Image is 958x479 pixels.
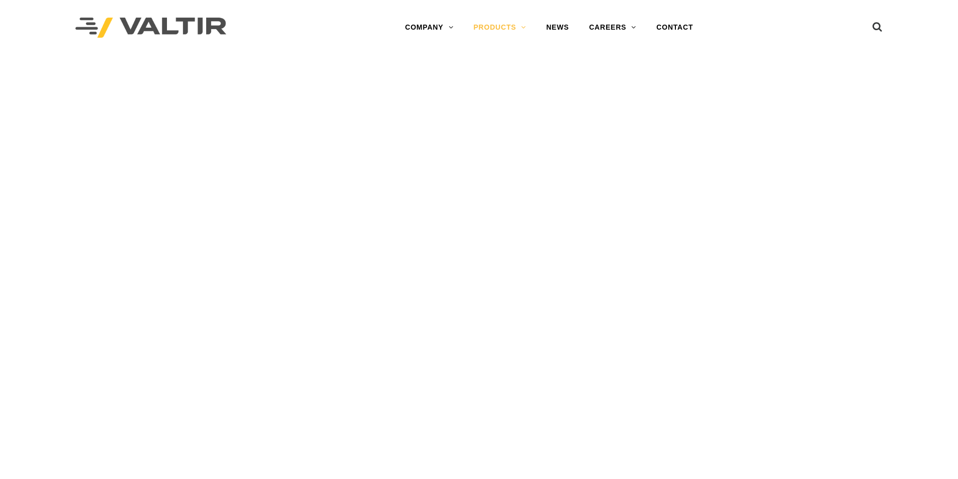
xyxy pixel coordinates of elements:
a: NEWS [536,18,579,38]
img: Valtir [75,18,226,38]
a: COMPANY [395,18,463,38]
a: CAREERS [579,18,646,38]
a: CONTACT [646,18,703,38]
a: PRODUCTS [463,18,536,38]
